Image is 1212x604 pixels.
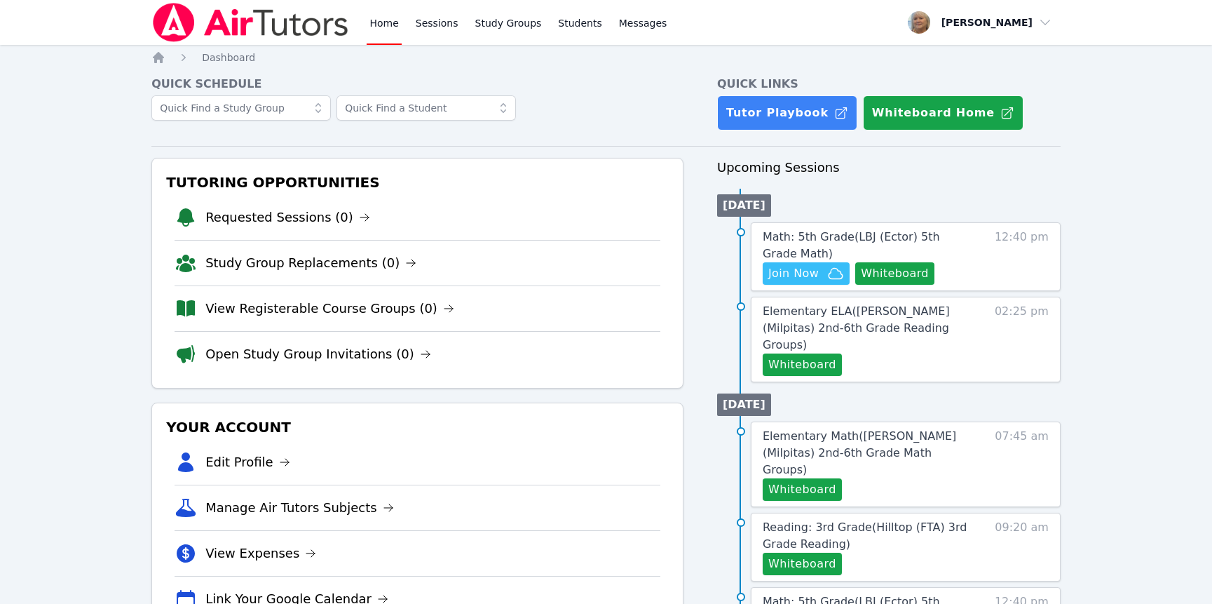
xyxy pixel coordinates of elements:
[763,553,842,575] button: Whiteboard
[717,95,857,130] a: Tutor Playbook
[717,394,771,416] li: [DATE]
[163,170,672,195] h3: Tutoring Opportunities
[768,265,819,282] span: Join Now
[763,230,940,260] span: Math: 5th Grade ( LBJ (Ector) 5th Grade Math )
[619,16,667,30] span: Messages
[151,3,350,42] img: Air Tutors
[763,429,956,476] span: Elementary Math ( [PERSON_NAME] (Milpitas) 2nd-6th Grade Math Groups )
[205,544,316,563] a: View Expenses
[995,229,1049,285] span: 12:40 pm
[717,158,1061,177] h3: Upcoming Sessions
[205,253,416,273] a: Study Group Replacements (0)
[763,519,977,553] a: Reading: 3rd Grade(Hilltop (FTA) 3rd Grade Reading)
[336,95,516,121] input: Quick Find a Student
[205,208,370,227] a: Requested Sessions (0)
[763,304,950,351] span: Elementary ELA ( [PERSON_NAME] (Milpitas) 2nd-6th Grade Reading Groups )
[763,428,977,478] a: Elementary Math([PERSON_NAME] (Milpitas) 2nd-6th Grade Math Groups)
[855,262,934,285] button: Whiteboard
[995,519,1049,575] span: 09:20 am
[763,478,842,501] button: Whiteboard
[205,299,454,318] a: View Registerable Course Groups (0)
[995,428,1049,501] span: 07:45 am
[151,95,331,121] input: Quick Find a Study Group
[995,303,1049,376] span: 02:25 pm
[205,498,394,518] a: Manage Air Tutors Subjects
[151,51,1061,65] nav: Breadcrumb
[763,229,977,262] a: Math: 5th Grade(LBJ (Ector) 5th Grade Math)
[205,452,290,472] a: Edit Profile
[763,262,850,285] button: Join Now
[202,52,255,63] span: Dashboard
[863,95,1023,130] button: Whiteboard Home
[163,415,672,440] h3: Your Account
[205,344,431,364] a: Open Study Group Invitations (0)
[151,76,683,93] h4: Quick Schedule
[202,51,255,65] a: Dashboard
[717,194,771,217] li: [DATE]
[763,303,977,354] a: Elementary ELA([PERSON_NAME] (Milpitas) 2nd-6th Grade Reading Groups)
[763,521,967,551] span: Reading: 3rd Grade ( Hilltop (FTA) 3rd Grade Reading )
[717,76,1061,93] h4: Quick Links
[763,354,842,376] button: Whiteboard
